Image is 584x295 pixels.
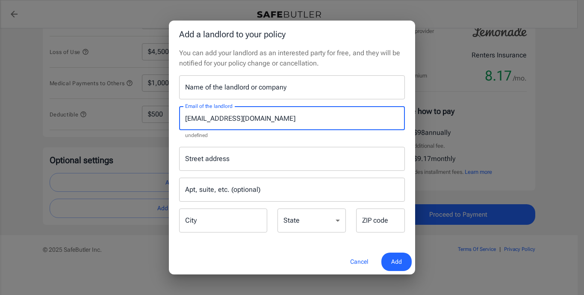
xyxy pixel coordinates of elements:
p: undefined [185,131,399,140]
button: Cancel [340,253,378,271]
label: Email of the landlord [185,102,232,110]
span: Add [391,256,402,267]
button: Add [381,253,412,271]
p: You can add your landlord as an interested party for free, and they will be notified for your pol... [179,48,405,69]
h2: Add a landlord to your policy [169,21,415,48]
